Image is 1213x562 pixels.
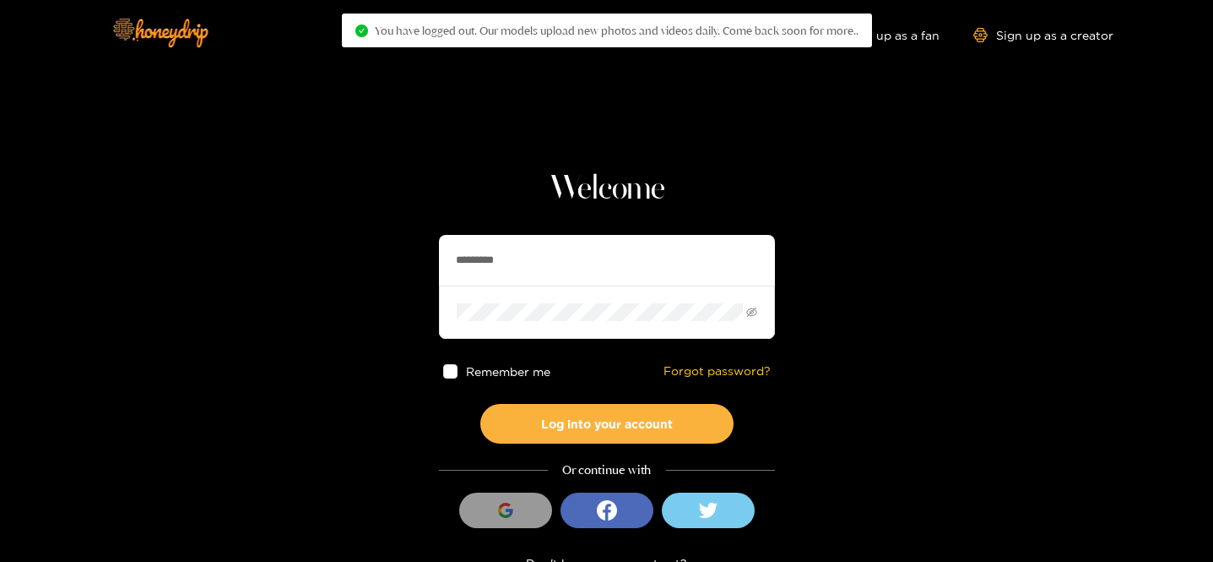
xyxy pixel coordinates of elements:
span: check-circle [355,25,368,37]
span: You have logged out. Our models upload new photos and videos daily. Come back soon for more.. [375,24,858,37]
a: Forgot password? [663,364,771,379]
h1: Welcome [439,169,775,210]
div: Or continue with [439,461,775,480]
span: eye-invisible [746,307,757,318]
button: Log into your account [480,404,734,444]
a: Sign up as a fan [824,28,940,42]
a: Sign up as a creator [973,28,1113,42]
span: Remember me [465,365,550,378]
